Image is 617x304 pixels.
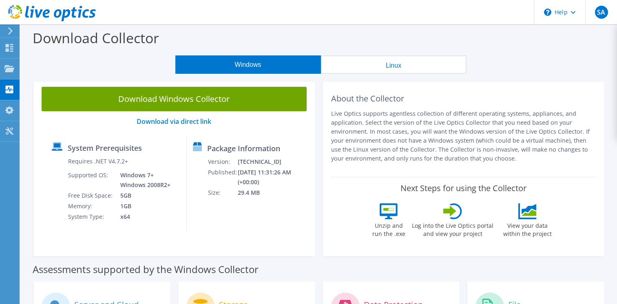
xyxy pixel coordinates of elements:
td: [DATE] 11:31:26 AM (+00:00) [237,167,311,187]
td: Windows 7+ Windows 2008R2+ [114,170,172,190]
label: Download Collector [33,29,159,47]
td: 5GB [114,190,172,201]
td: Supported OS: [68,170,114,190]
td: 29.4 MB [237,187,311,198]
td: 1GB [114,201,172,211]
label: View your data within the project [498,219,557,238]
p: Live Optics supports agentless collection of different operating systems, appliances, and applica... [331,109,596,163]
td: System Type: [68,211,114,222]
button: Linux [321,55,467,74]
h2: About the Collector [331,94,596,104]
label: Next Steps for using the Collector [400,183,526,193]
label: Log into the Live Optics portal and view your project [411,219,494,238]
td: [TECHNICAL_ID] [237,156,311,167]
label: Assessments supported by the Windows Collector [33,265,259,273]
td: Size: [208,187,237,198]
td: Published: [208,167,237,187]
a: Download via direct link [137,117,211,126]
span: SA [595,6,608,19]
svg: \n [544,9,551,16]
label: System Prerequisites [68,144,142,152]
td: x64 [114,211,172,222]
label: Unzip and run the .exe [370,219,407,238]
td: Version: [208,156,237,167]
label: Requires .NET V4.7.2+ [68,157,128,165]
label: Package Information [207,144,280,152]
td: Free Disk Space: [68,190,114,201]
button: Windows [175,55,321,74]
td: Memory: [68,201,114,211]
a: Download Windows Collector [42,87,307,111]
